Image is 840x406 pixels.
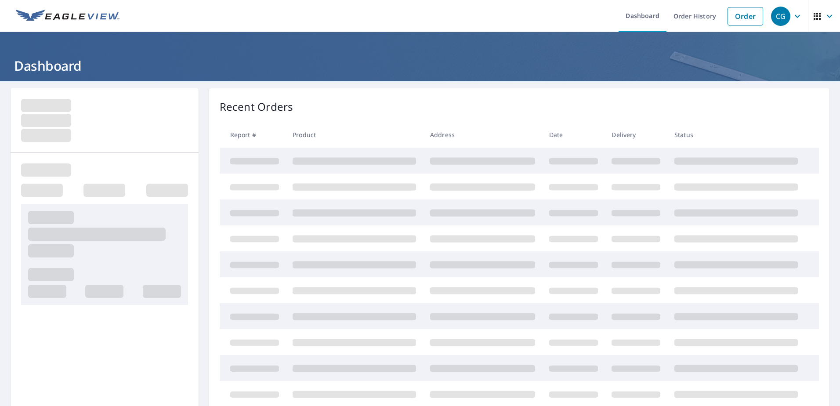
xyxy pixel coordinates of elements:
th: Status [667,122,805,148]
th: Address [423,122,542,148]
a: Order [728,7,763,25]
img: EV Logo [16,10,119,23]
th: Product [286,122,423,148]
p: Recent Orders [220,99,293,115]
th: Report # [220,122,286,148]
h1: Dashboard [11,57,829,75]
th: Date [542,122,605,148]
th: Delivery [605,122,667,148]
div: CG [771,7,790,26]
